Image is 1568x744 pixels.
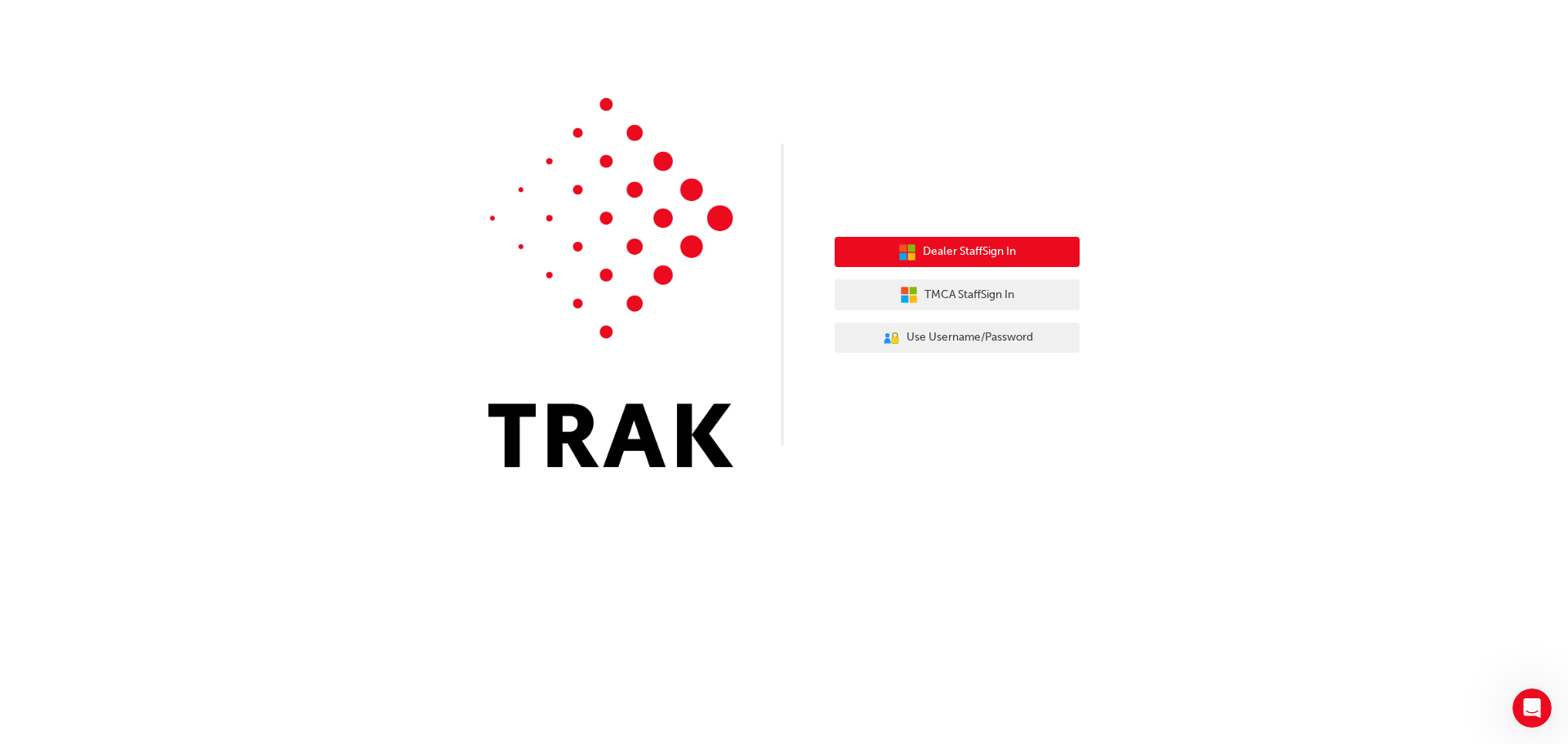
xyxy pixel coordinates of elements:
[835,237,1080,268] button: Dealer StaffSign In
[1512,688,1552,728] iframe: Intercom live chat
[835,323,1080,354] button: Use Username/Password
[835,279,1080,310] button: TMCA StaffSign In
[923,243,1016,261] span: Dealer Staff Sign In
[924,286,1014,305] span: TMCA Staff Sign In
[488,98,733,467] img: Trak
[906,328,1033,347] span: Use Username/Password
